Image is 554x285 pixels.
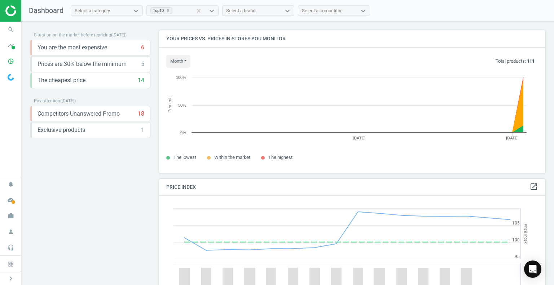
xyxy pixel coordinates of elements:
[2,274,20,283] button: chevron_right
[4,23,18,36] i: search
[8,74,14,81] img: wGWNvw8QSZomAAAAABJRU5ErkJggg==
[34,98,60,103] span: Pay attention
[6,274,15,283] i: chevron_right
[151,8,164,14] div: Top10
[4,225,18,239] i: person
[302,8,342,14] div: Select a competitor
[159,179,545,196] h4: Price Index
[111,32,127,37] span: ( [DATE] )
[38,44,107,52] span: You are the most expensive
[353,136,365,140] tspan: [DATE]
[29,6,63,15] span: Dashboard
[38,60,127,68] span: Prices are 30% below the minimum
[141,126,144,134] div: 1
[5,5,57,16] img: ajHJNr6hYgQAAAAASUVORK5CYII=
[60,98,76,103] span: ( [DATE] )
[38,126,85,134] span: Exclusive products
[214,155,250,160] span: Within the market
[4,39,18,52] i: timeline
[4,241,18,254] i: headset_mic
[506,136,519,140] tspan: [DATE]
[496,58,535,64] p: Total products:
[173,155,196,160] span: The lowest
[268,155,293,160] span: The highest
[529,182,538,191] i: open_in_new
[38,76,85,84] span: The cheapest price
[527,58,535,64] b: 111
[180,130,186,135] text: 0%
[178,103,186,107] text: 50%
[512,237,520,242] text: 100
[4,177,18,191] i: notifications
[166,55,190,68] button: month
[512,221,520,226] text: 105
[529,182,538,192] a: open_in_new
[138,110,144,118] div: 18
[515,254,520,259] text: 95
[523,224,528,244] tspan: Price Index
[38,110,120,118] span: Competitors Unanswered Promo
[159,30,545,47] h4: Your prices vs. prices in stores you monitor
[524,260,541,278] div: Open Intercom Messenger
[4,54,18,68] i: pie_chart_outlined
[226,8,255,14] div: Select a brand
[167,97,172,112] tspan: Percent
[138,76,144,84] div: 14
[4,193,18,207] i: cloud_done
[4,209,18,223] i: work
[141,44,144,52] div: 6
[141,60,144,68] div: 5
[34,32,111,37] span: Situation on the market before repricing
[75,8,110,14] div: Select a category
[176,75,186,80] text: 100%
